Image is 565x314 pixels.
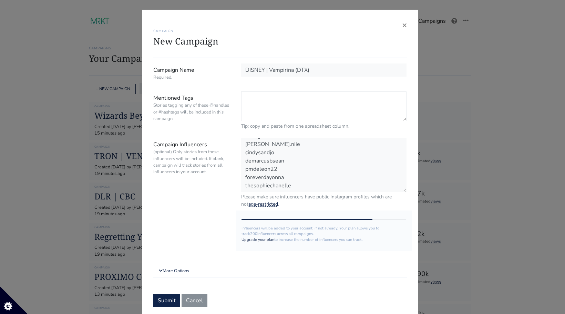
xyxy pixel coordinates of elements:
[242,237,407,243] p: to increase the number of influencers you can track.
[153,74,231,81] small: Required.
[182,294,207,307] button: Cancel
[241,63,407,77] input: Campaign Name
[153,265,407,277] a: More Options
[148,91,236,130] label: Mentioned Tags
[153,29,407,33] h6: CAMPAIGN
[153,149,231,175] small: (optional) Only stories from these influencers will be included. If blank, campaign will track st...
[241,193,407,208] small: Please make sure influencers have public Instagram profiles which are not .
[148,63,236,83] label: Campaign Name
[153,102,231,122] small: Stories tagging any of these @handles or #hashtags will be included in this campaign.
[153,36,407,47] h1: New Campaign
[148,138,236,208] label: Campaign Influencers
[236,210,412,251] div: Influencers will be added to your account, if not already. Your plan allows you to track influenc...
[402,21,407,29] button: Close
[241,122,407,130] small: Tip: copy and paste from one spreadsheet column.
[153,294,180,307] button: Submit
[242,237,274,242] a: Upgrade your plan
[402,19,407,30] span: ×
[248,201,278,207] a: age-restricted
